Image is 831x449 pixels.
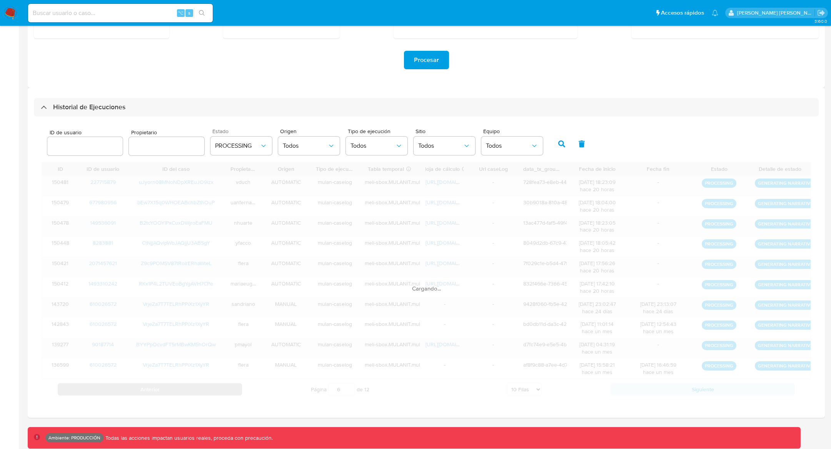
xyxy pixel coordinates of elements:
a: Salir [817,9,825,17]
span: Accesos rápidos [661,9,704,17]
a: Notificaciones [712,10,718,16]
span: ⌥ [178,9,184,17]
p: Todas las acciones impactan usuarios reales, proceda con precaución. [103,434,273,442]
button: search-icon [194,8,210,18]
p: stella.andriano@mercadolibre.com [737,9,815,17]
input: Buscar usuario o caso... [28,8,213,18]
span: 3.160.0 [814,18,827,24]
p: Ambiente: PRODUCCIÓN [48,436,100,439]
span: s [188,9,190,17]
